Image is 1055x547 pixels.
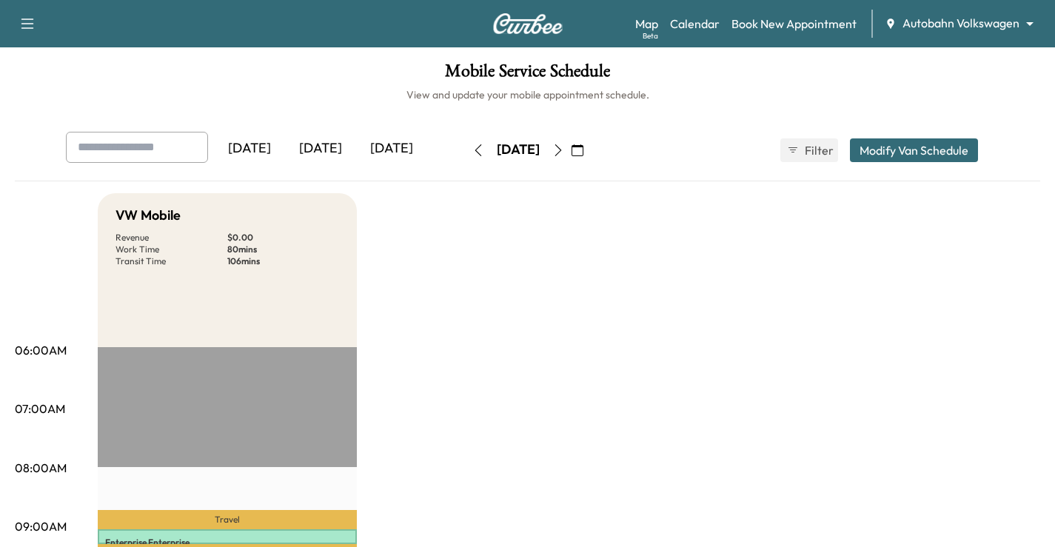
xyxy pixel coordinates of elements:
p: Revenue [115,232,227,244]
a: MapBeta [635,15,658,33]
p: 06:00AM [15,341,67,359]
img: Curbee Logo [492,13,563,34]
h5: VW Mobile [115,205,181,226]
p: 07:00AM [15,400,65,417]
p: $ 0.00 [227,232,339,244]
div: [DATE] [356,132,427,166]
div: [DATE] [214,132,285,166]
p: Work Time [115,244,227,255]
p: 09:00AM [15,517,67,535]
p: 80 mins [227,244,339,255]
div: Beta [643,30,658,41]
p: 08:00AM [15,459,67,477]
p: Transit Time [115,255,227,267]
a: Book New Appointment [731,15,857,33]
h6: View and update your mobile appointment schedule. [15,87,1040,102]
p: 106 mins [227,255,339,267]
button: Modify Van Schedule [850,138,978,162]
button: Filter [780,138,838,162]
span: Autobahn Volkswagen [902,15,1019,32]
h1: Mobile Service Schedule [15,62,1040,87]
div: [DATE] [497,141,540,159]
a: Calendar [670,15,720,33]
span: Filter [805,141,831,159]
p: Travel [98,510,357,529]
div: [DATE] [285,132,356,166]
